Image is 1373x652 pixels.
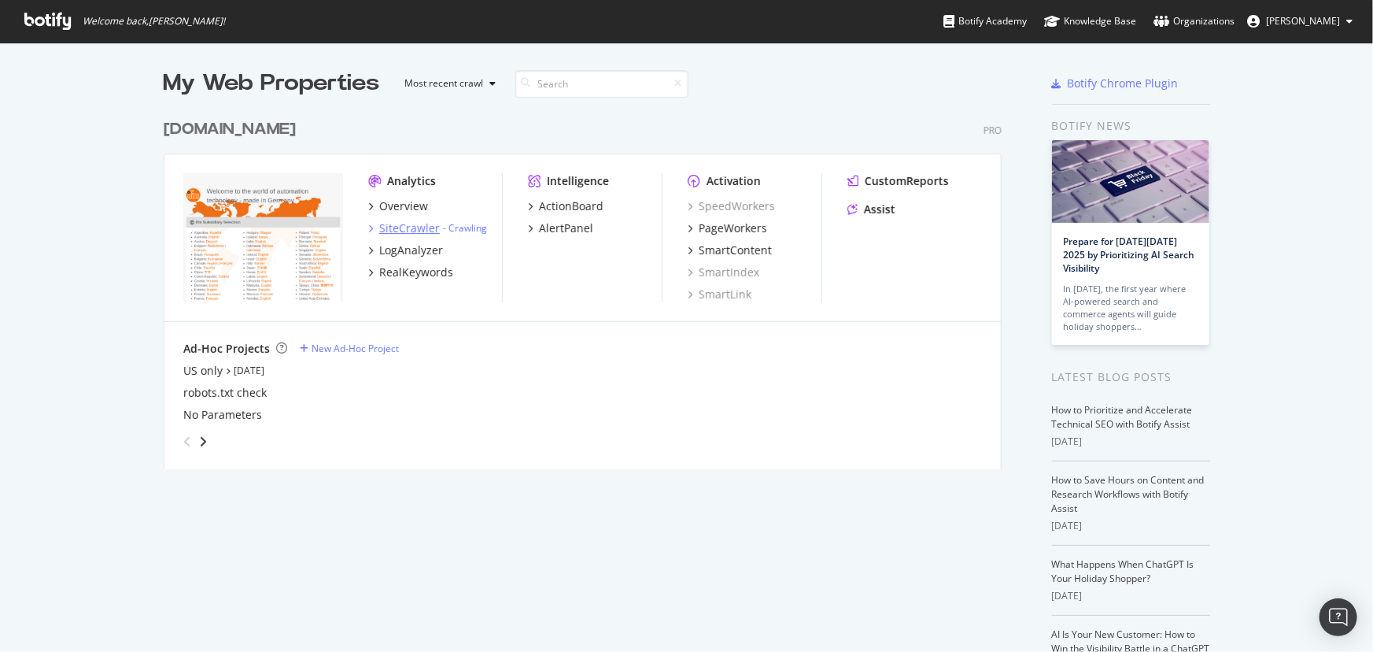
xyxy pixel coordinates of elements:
div: Knowledge Base [1044,13,1136,29]
img: Prepare for Black Friday 2025 by Prioritizing AI Search Visibility [1052,140,1209,223]
a: Botify Chrome Plugin [1052,76,1179,91]
a: SpeedWorkers [688,198,775,214]
div: Assist [864,202,895,217]
a: Prepare for [DATE][DATE] 2025 by Prioritizing AI Search Visibility [1064,235,1195,275]
div: Analytics [387,173,436,189]
div: Latest Blog Posts [1052,369,1210,386]
div: My Web Properties [164,68,380,99]
div: angle-left [177,429,197,454]
div: Activation [707,173,761,189]
a: CustomReports [847,173,949,189]
div: Pro [984,124,1002,137]
div: grid [164,99,1014,469]
a: How to Prioritize and Accelerate Technical SEO with Botify Assist [1052,403,1193,431]
div: LogAnalyzer [379,243,443,258]
button: [PERSON_NAME] [1235,9,1365,34]
a: SmartIndex [688,265,759,280]
div: [DOMAIN_NAME] [164,118,296,141]
a: SmartContent [688,243,772,258]
div: ActionBoard [539,198,603,214]
a: LogAnalyzer [368,243,443,258]
a: RealKeywords [368,265,453,280]
a: Crawling [448,221,487,235]
a: SmartLink [688,287,751,302]
a: [DATE] [234,364,264,377]
div: In [DATE], the first year where AI-powered search and commerce agents will guide holiday shoppers… [1064,283,1198,333]
div: Ad-Hoc Projects [183,341,270,357]
a: ActionBoard [528,198,603,214]
button: Most recent crawl [393,71,503,96]
img: www.IFM.com [183,173,343,301]
div: [DATE] [1052,589,1210,603]
a: Overview [368,198,428,214]
div: PageWorkers [699,220,767,236]
a: What Happens When ChatGPT Is Your Holiday Shopper? [1052,558,1194,585]
a: PageWorkers [688,220,767,236]
div: [DATE] [1052,435,1210,449]
div: Most recent crawl [405,79,484,88]
div: RealKeywords [379,265,453,280]
a: [DOMAIN_NAME] [164,118,302,141]
div: Intelligence [547,173,609,189]
a: US only [183,363,223,379]
div: SmartContent [699,243,772,258]
span: Welcome back, [PERSON_NAME] ! [83,15,225,28]
div: AlertPanel [539,220,593,236]
a: New Ad-Hoc Project [300,342,399,355]
div: Open Intercom Messenger [1319,598,1357,636]
div: SiteCrawler [379,220,440,236]
a: No Parameters [183,407,262,423]
span: Jack Firneno [1266,14,1340,28]
div: Botify Chrome Plugin [1068,76,1179,91]
div: angle-right [197,434,209,450]
a: Assist [847,202,895,217]
div: [DATE] [1052,519,1210,533]
div: Overview [379,198,428,214]
div: CustomReports [865,173,949,189]
div: Botify Academy [943,13,1027,29]
div: Organizations [1153,13,1235,29]
a: AlertPanel [528,220,593,236]
input: Search [515,70,688,98]
div: New Ad-Hoc Project [312,342,399,355]
div: - [443,221,487,235]
a: How to Save Hours on Content and Research Workflows with Botify Assist [1052,473,1205,515]
a: robots.txt check [183,385,267,401]
a: SiteCrawler- Crawling [368,220,487,236]
div: Botify news [1052,117,1210,135]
